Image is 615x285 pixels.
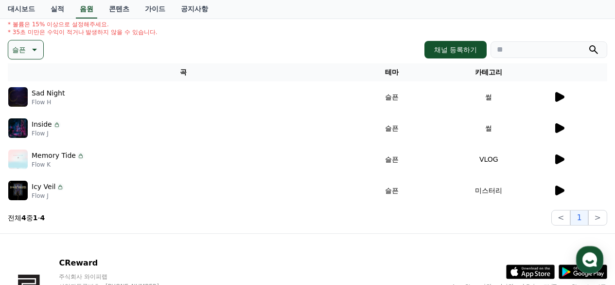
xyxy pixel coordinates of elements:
[31,219,36,227] span: 홈
[8,213,45,223] p: 전체 중 -
[358,144,424,175] td: 슬픈
[8,28,158,36] p: * 35초 미만은 수익이 적거나 발생하지 않을 수 있습니다.
[8,63,358,81] th: 곡
[59,273,177,281] p: 주식회사 와이피랩
[551,210,570,226] button: <
[59,257,177,269] p: CReward
[8,20,158,28] p: * 볼륨은 15% 이상으로 설정해주세요.
[64,204,125,228] a: 대화
[570,210,588,226] button: 1
[32,182,55,192] p: Icy Veil
[32,161,85,169] p: Flow K
[358,175,424,206] td: 슬픈
[425,63,553,81] th: 카테고리
[8,118,28,138] img: music
[3,204,64,228] a: 홈
[358,81,424,113] td: 슬픈
[21,214,26,222] strong: 4
[32,151,76,161] p: Memory Tide
[8,150,28,169] img: music
[150,219,162,227] span: 설정
[32,88,65,98] p: Sad Night
[89,219,101,227] span: 대화
[424,41,487,58] button: 채널 등록하기
[12,43,26,57] p: 슬픈
[425,113,553,144] td: 썰
[32,98,65,106] p: Flow H
[8,87,28,107] img: music
[8,181,28,200] img: music
[40,214,45,222] strong: 4
[588,210,607,226] button: >
[33,214,38,222] strong: 1
[125,204,187,228] a: 설정
[32,119,52,130] p: Inside
[425,81,553,113] td: 썰
[32,192,64,200] p: Flow J
[8,40,44,59] button: 슬픈
[358,113,424,144] td: 슬픈
[425,144,553,175] td: VLOG
[358,63,424,81] th: 테마
[425,175,553,206] td: 미스터리
[32,130,61,137] p: Flow J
